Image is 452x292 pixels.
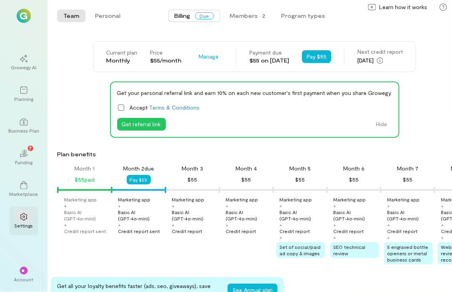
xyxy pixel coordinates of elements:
[397,165,418,173] div: Month 7
[226,222,228,228] div: +
[230,12,266,20] div: Members · 2
[379,3,427,11] span: Learn how it works
[130,103,200,112] span: Accept
[29,144,32,152] span: 7
[75,165,95,173] div: Month 1
[387,203,390,209] div: +
[9,48,38,77] a: Growegy AI
[302,50,331,63] button: Pay $55
[75,175,95,184] div: $55 paid
[15,222,33,229] div: Settings
[127,175,151,184] button: Pay $55
[118,222,121,228] div: +
[9,191,38,197] div: Marketplace
[387,234,390,241] div: +
[11,64,37,70] div: Growegy AI
[333,222,336,228] div: +
[118,203,121,209] div: +
[249,49,289,57] div: Payment due
[235,165,257,173] div: Month 4
[150,49,181,57] div: Price
[64,222,67,228] div: +
[118,209,164,222] div: Basic AI (GPT‑4o‑mini)
[64,209,110,222] div: Basic AI (GPT‑4o‑mini)
[9,80,38,108] a: Planning
[106,57,137,64] div: Monthly
[64,203,67,209] div: +
[199,53,218,61] span: Manage
[168,9,220,22] button: BillingDue
[175,12,190,20] span: Billing
[226,228,256,234] div: Credit report
[118,196,150,203] div: Marketing app
[9,175,38,203] a: Marketplace
[194,50,223,63] button: Manage
[9,143,38,172] a: Funding
[387,244,428,262] span: 5 engraved bottle openers or metal business cards
[150,57,181,64] div: $55/month
[9,112,38,140] a: Business Plan
[106,49,137,57] div: Current plan
[57,150,449,158] div: Plan benefits
[15,159,32,165] div: Funding
[117,89,392,97] div: Get your personal referral link and earn 10% on each new customer's first payment when you share ...
[188,175,197,184] div: $55
[403,175,412,184] div: $55
[372,118,392,131] button: Hide
[333,203,336,209] div: +
[333,209,379,222] div: Basic AI (GPT‑4o‑mini)
[172,222,175,228] div: +
[289,165,311,173] div: Month 5
[441,222,444,228] div: +
[150,104,200,111] a: Terms & Conditions
[224,9,272,22] button: Members · 2
[279,203,282,209] div: +
[387,228,418,234] div: Credit report
[123,165,154,173] div: Month 2 due
[387,209,433,222] div: Basic AI (GPT‑4o‑mini)
[279,244,321,256] span: Set of social/paid ad copy & images
[14,96,33,102] div: Planning
[343,165,365,173] div: Month 6
[279,228,310,234] div: Credit report
[357,48,403,56] div: Next credit report
[172,209,218,222] div: Basic AI (GPT‑4o‑mini)
[387,222,390,228] div: +
[9,207,38,235] a: Settings
[195,12,214,19] span: Due
[172,228,202,234] div: Credit report
[279,222,282,228] div: +
[8,127,39,134] div: Business Plan
[64,196,97,203] div: Marketing app
[117,118,166,131] button: Get referral link
[441,203,444,209] div: +
[441,234,444,241] div: +
[279,196,312,203] div: Marketing app
[226,209,272,222] div: Basic AI (GPT‑4o‑mini)
[279,234,282,241] div: +
[333,196,366,203] div: Marketing app
[64,228,106,234] div: Credit report sent
[333,244,365,256] span: SEO technical review
[14,276,34,283] div: Account
[182,165,203,173] div: Month 3
[295,175,305,184] div: $55
[172,196,204,203] div: Marketing app
[226,203,228,209] div: +
[118,228,160,234] div: Credit report sent
[333,234,336,241] div: +
[349,175,359,184] div: $55
[249,57,289,64] div: $55 on [DATE]
[172,203,175,209] div: +
[275,9,332,22] button: Program types
[241,175,251,184] div: $55
[357,56,403,65] div: [DATE]
[57,9,85,22] button: Team
[226,196,258,203] div: Marketing app
[89,9,127,22] button: Personal
[279,209,325,222] div: Basic AI (GPT‑4o‑mini)
[333,228,364,234] div: Credit report
[387,196,420,203] div: Marketing app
